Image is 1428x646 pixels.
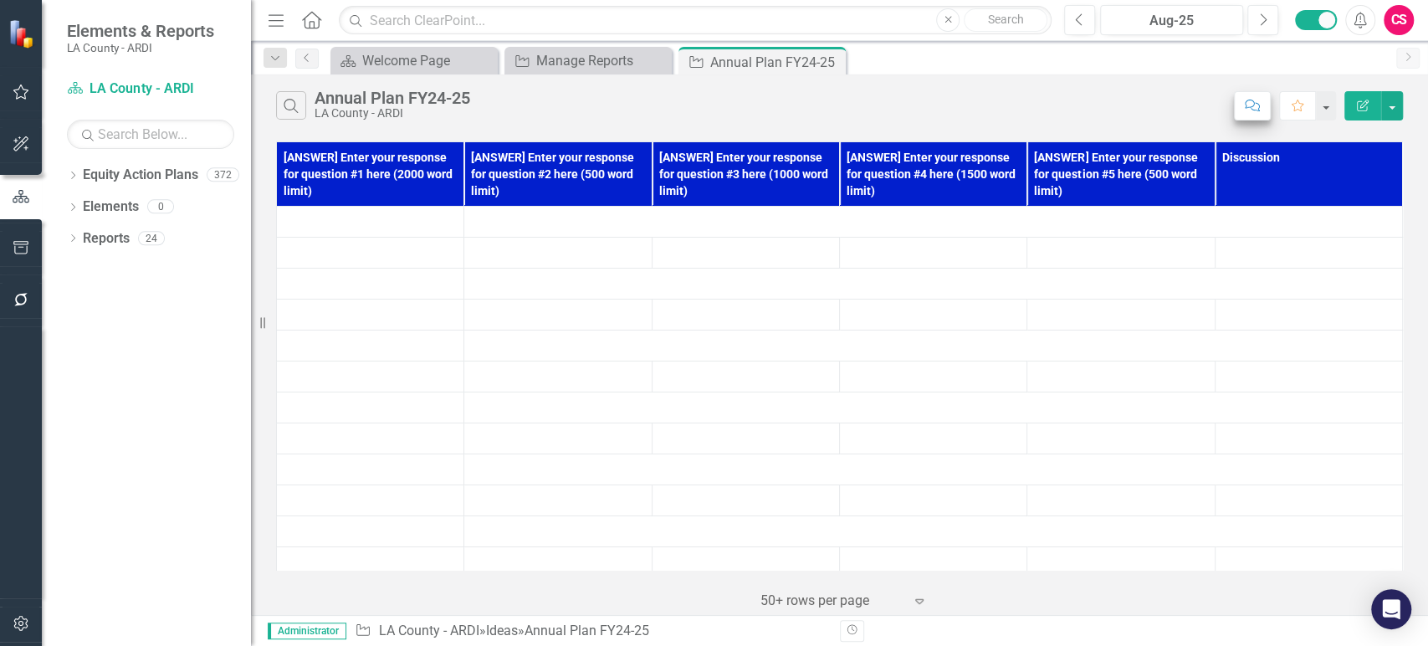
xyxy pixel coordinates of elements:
input: Search Below... [67,120,234,149]
img: ClearPoint Strategy [8,18,38,48]
button: Search [964,8,1047,32]
input: Search ClearPoint... [339,6,1052,35]
a: LA County - ARDI [378,623,479,638]
a: Equity Action Plans [83,166,198,185]
a: LA County - ARDI [67,79,234,99]
a: Manage Reports [509,50,668,71]
span: Elements & Reports [67,21,214,41]
div: 372 [207,168,239,182]
div: 24 [138,231,165,245]
button: Aug-25 [1100,5,1243,35]
div: » » [355,622,827,641]
span: Search [988,13,1024,26]
div: Welcome Page [362,50,494,71]
div: Aug-25 [1106,11,1237,31]
div: 0 [147,200,174,214]
a: Ideas [485,623,517,638]
div: Annual Plan FY24-25 [524,623,648,638]
span: Administrator [268,623,346,639]
div: Open Intercom Messenger [1371,589,1411,629]
div: Manage Reports [536,50,668,71]
div: Annual Plan FY24-25 [315,89,470,107]
div: Annual Plan FY24-25 [710,52,842,73]
small: LA County - ARDI [67,41,214,54]
a: Welcome Page [335,50,494,71]
div: LA County - ARDI [315,107,470,120]
a: Reports [83,229,130,249]
a: Elements [83,197,139,217]
button: CS [1384,5,1414,35]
